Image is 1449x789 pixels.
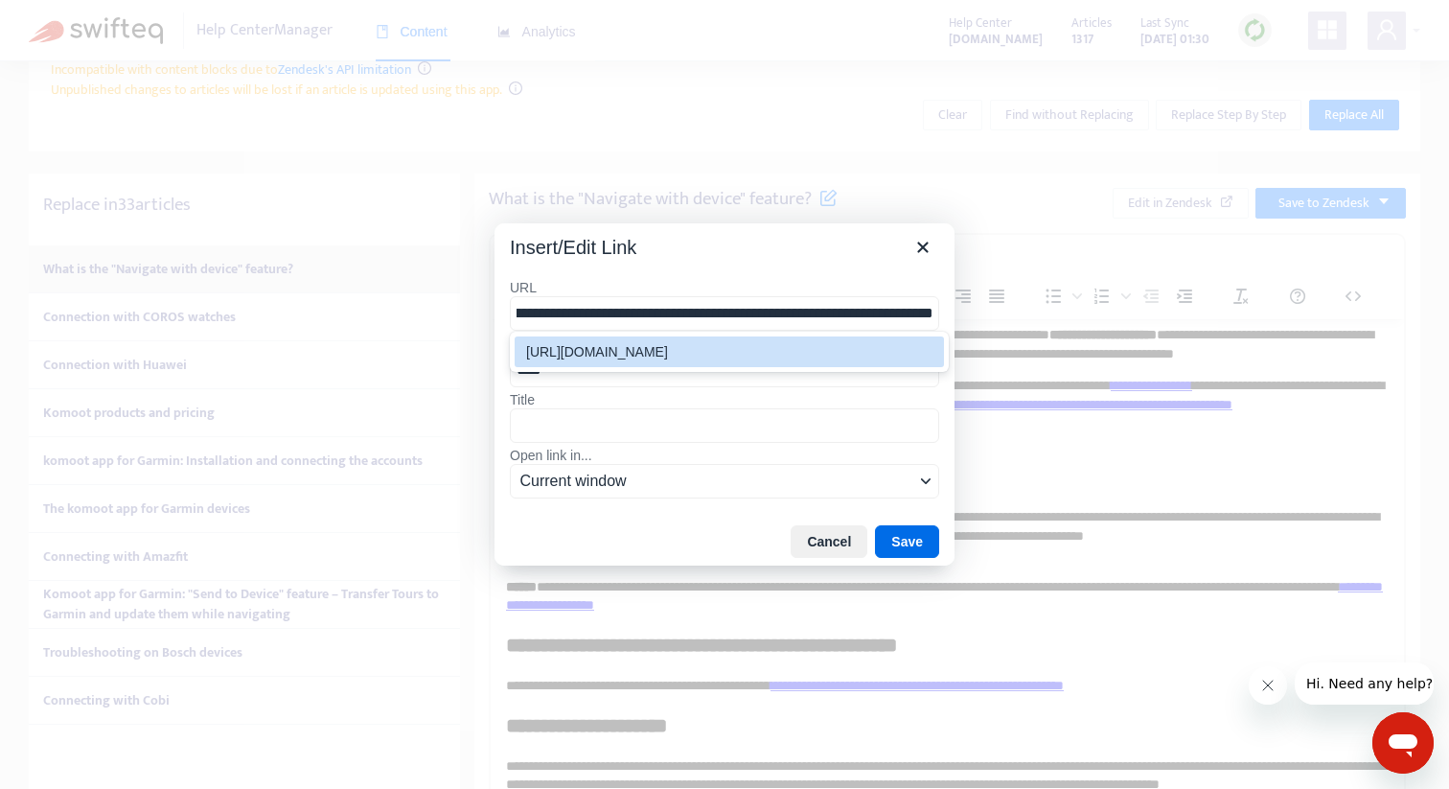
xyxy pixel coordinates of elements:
[1295,662,1434,705] iframe: Message from company
[510,279,939,296] label: URL
[526,340,936,363] div: [URL][DOMAIN_NAME]
[1249,666,1287,705] iframe: Close message
[510,235,636,260] div: Insert/Edit Link
[791,525,867,558] button: Cancel
[520,470,914,493] span: Current window
[510,391,939,408] label: Title
[907,231,939,264] button: Close
[875,525,939,558] button: Save
[510,447,939,464] label: Open link in...
[510,464,939,499] button: Open link in...
[515,336,944,367] div: https://support.komoot.com/hc/en-us/articles/5408865186970-What-is-the-Navigate-with-device-feature
[1372,712,1434,774] iframe: Button to launch messaging window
